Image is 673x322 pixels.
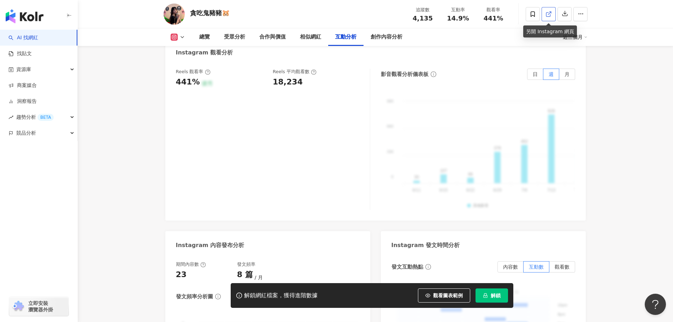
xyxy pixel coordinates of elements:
span: 14.9% [447,15,469,22]
img: chrome extension [11,301,25,312]
a: 洞察報告 [8,98,37,105]
div: 期間內容數 [176,261,206,268]
a: chrome extension立即安裝 瀏覽器外掛 [9,297,69,316]
img: logo [6,9,43,23]
span: 週 [549,71,554,77]
div: 影音觀看分析儀表板 [381,71,429,78]
div: Instagram 發文時間分析 [391,241,460,249]
span: 資源庫 [16,62,31,77]
div: 441% [176,77,200,88]
span: 4,135 [413,14,433,22]
img: KOL Avatar [164,4,185,25]
div: 8 篇 [237,269,253,280]
span: lock [483,293,488,298]
span: 內容數 [503,264,518,270]
div: Reels 觀看率 [176,69,211,75]
div: 觀看率 [480,6,507,13]
button: 解鎖 [476,288,508,303]
div: 發文互動熱點 [391,263,423,271]
span: 觀看圖表範例 [433,293,463,298]
span: 互動數 [529,264,544,270]
span: 觀看數 [555,264,569,270]
div: Instagram 觀看分析 [176,49,233,57]
div: 解鎖網紅檔案，獲得進階數據 [244,292,318,299]
span: 立即安裝 瀏覽器外掛 [28,300,53,313]
div: 另開 Instagram 網頁 [523,25,577,37]
div: 合作與價值 [259,33,286,41]
div: 互動分析 [335,33,356,41]
a: searchAI 找網紅 [8,34,38,41]
div: 追蹤數 [409,6,436,13]
a: 找貼文 [8,50,32,57]
a: 商案媒合 [8,82,37,89]
button: 觀看圖表範例 [418,288,470,303]
div: 相似網紅 [300,33,321,41]
div: Instagram 內容發布分析 [176,241,244,249]
div: 23 [176,269,187,280]
span: 競品分析 [16,125,36,141]
span: 解鎖 [491,293,501,298]
div: BETA [37,114,54,121]
div: Reels 平均觀看數 [273,69,317,75]
div: 貪吃鬼豬豬🐹 [190,8,230,17]
div: 互動率 [445,6,472,13]
span: info-circle [430,70,437,78]
div: 創作內容分析 [371,33,402,41]
span: 月 [565,71,569,77]
div: 受眾分析 [224,33,245,41]
span: info-circle [424,263,432,271]
div: 發文頻率 [237,261,255,268]
div: 18,234 [273,77,303,88]
span: 月 [255,275,263,280]
div: 總覽 [199,33,210,41]
span: 441% [484,15,503,22]
span: 趨勢分析 [16,109,54,125]
span: rise [8,115,13,120]
span: 日 [533,71,538,77]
